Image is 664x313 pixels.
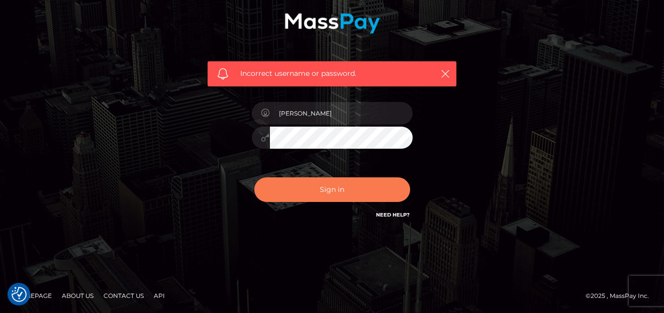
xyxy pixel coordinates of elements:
[100,288,148,303] a: Contact Us
[376,212,410,218] a: Need Help?
[150,288,169,303] a: API
[270,102,413,125] input: Username...
[12,287,27,302] img: Revisit consent button
[254,177,410,202] button: Sign in
[586,290,656,301] div: © 2025 , MassPay Inc.
[12,287,27,302] button: Consent Preferences
[240,68,424,79] span: Incorrect username or password.
[58,288,98,303] a: About Us
[11,288,56,303] a: Homepage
